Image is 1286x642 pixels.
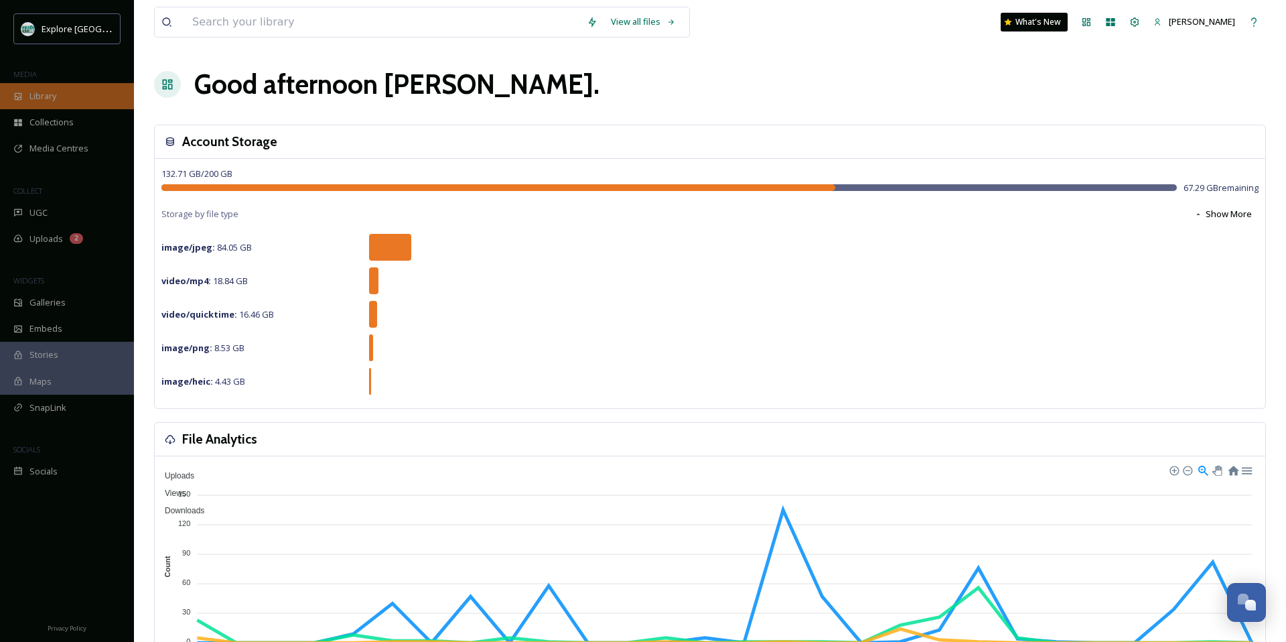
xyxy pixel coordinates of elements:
a: View all files [604,9,683,35]
span: Explore [GEOGRAPHIC_DATA][PERSON_NAME] [42,22,226,35]
span: 132.71 GB / 200 GB [161,168,232,180]
h1: Good afternoon [PERSON_NAME] . [194,64,599,105]
span: Views [155,489,186,498]
tspan: 30 [182,608,190,616]
span: 8.53 GB [161,342,244,354]
div: Menu [1240,464,1252,475]
div: 2 [70,233,83,244]
span: Uploads [155,471,194,480]
div: Selection Zoom [1197,464,1208,475]
tspan: 150 [178,489,190,497]
span: Uploads [29,233,63,245]
tspan: 60 [182,578,190,586]
a: Privacy Policy [48,619,86,635]
a: What's New [1001,13,1068,31]
tspan: 90 [182,549,190,557]
span: 67.29 GB remaining [1184,182,1259,194]
span: Library [29,90,56,103]
button: Show More [1188,201,1259,227]
strong: image/heic : [161,375,213,387]
strong: image/png : [161,342,212,354]
span: WIDGETS [13,275,44,285]
span: Stories [29,348,58,361]
h3: Account Storage [182,132,277,151]
button: Open Chat [1227,583,1266,622]
span: Downloads [155,506,204,515]
span: Collections [29,116,74,129]
div: Zoom In [1169,465,1178,474]
span: Maps [29,375,52,388]
span: MEDIA [13,69,37,79]
span: Embeds [29,322,62,335]
span: 4.43 GB [161,375,245,387]
h3: File Analytics [182,430,257,449]
span: Galleries [29,296,66,309]
span: 84.05 GB [161,241,252,253]
span: 18.84 GB [161,275,248,287]
div: Panning [1212,466,1220,474]
strong: video/quicktime : [161,308,237,320]
span: COLLECT [13,186,42,196]
span: 16.46 GB [161,308,274,320]
text: Count [164,556,172,577]
span: SOCIALS [13,444,40,454]
input: Search your library [186,7,580,37]
span: Privacy Policy [48,624,86,633]
span: SnapLink [29,401,66,414]
span: [PERSON_NAME] [1169,15,1235,27]
div: Zoom Out [1182,465,1192,474]
span: Socials [29,465,58,478]
span: UGC [29,206,48,219]
strong: image/jpeg : [161,241,215,253]
span: Storage by file type [161,208,238,220]
div: Reset Zoom [1227,464,1238,475]
a: [PERSON_NAME] [1147,9,1242,35]
span: Media Centres [29,142,88,155]
strong: video/mp4 : [161,275,211,287]
tspan: 120 [178,519,190,527]
img: 67e7af72-b6c8-455a-acf8-98e6fe1b68aa.avif [21,22,35,36]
